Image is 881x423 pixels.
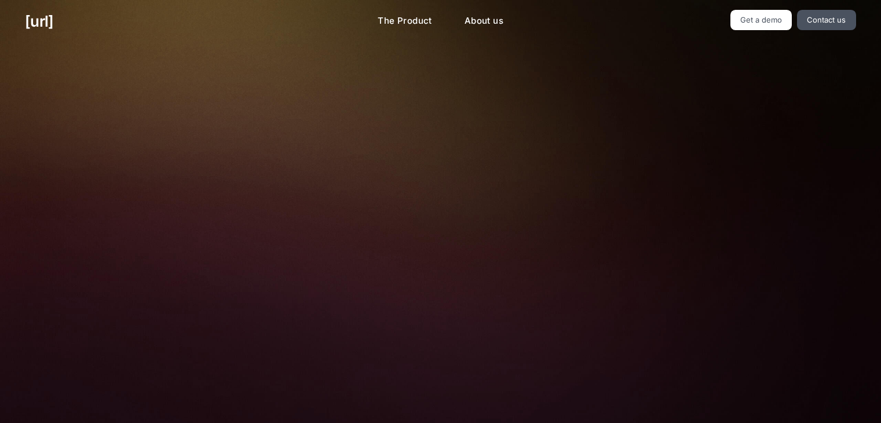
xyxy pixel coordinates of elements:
a: About us [455,10,513,32]
a: Get a demo [730,10,792,30]
strong: Your cameras see more when they work together. [334,406,547,417]
a: [URL] [25,10,53,32]
a: Contact us [797,10,856,30]
h2: Turn your cameras into AI agents for better retail performance [251,70,630,115]
a: The Product [368,10,441,32]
